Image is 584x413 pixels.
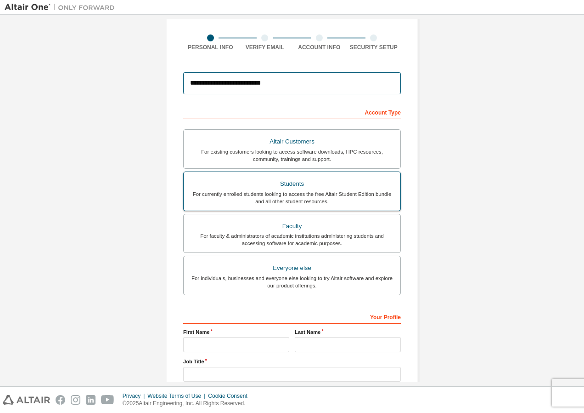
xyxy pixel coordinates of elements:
[101,395,114,405] img: youtube.svg
[123,392,147,400] div: Privacy
[147,392,208,400] div: Website Terms of Use
[183,44,238,51] div: Personal Info
[208,392,253,400] div: Cookie Consent
[189,178,395,190] div: Students
[189,148,395,163] div: For existing customers looking to access software downloads, HPC resources, community, trainings ...
[189,275,395,289] div: For individuals, businesses and everyone else looking to try Altair software and explore our prod...
[189,262,395,275] div: Everyone else
[86,395,95,405] img: linkedin.svg
[71,395,80,405] img: instagram.svg
[183,309,401,324] div: Your Profile
[189,135,395,148] div: Altair Customers
[183,104,401,119] div: Account Type
[183,328,289,336] label: First Name
[189,232,395,247] div: For faculty & administrators of academic institutions administering students and accessing softwa...
[189,190,395,205] div: For currently enrolled students looking to access the free Altair Student Edition bundle and all ...
[189,220,395,233] div: Faculty
[3,395,50,405] img: altair_logo.svg
[292,44,347,51] div: Account Info
[123,400,253,407] p: © 2025 Altair Engineering, Inc. All Rights Reserved.
[238,44,292,51] div: Verify Email
[347,44,401,51] div: Security Setup
[56,395,65,405] img: facebook.svg
[183,358,401,365] label: Job Title
[295,328,401,336] label: Last Name
[5,3,119,12] img: Altair One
